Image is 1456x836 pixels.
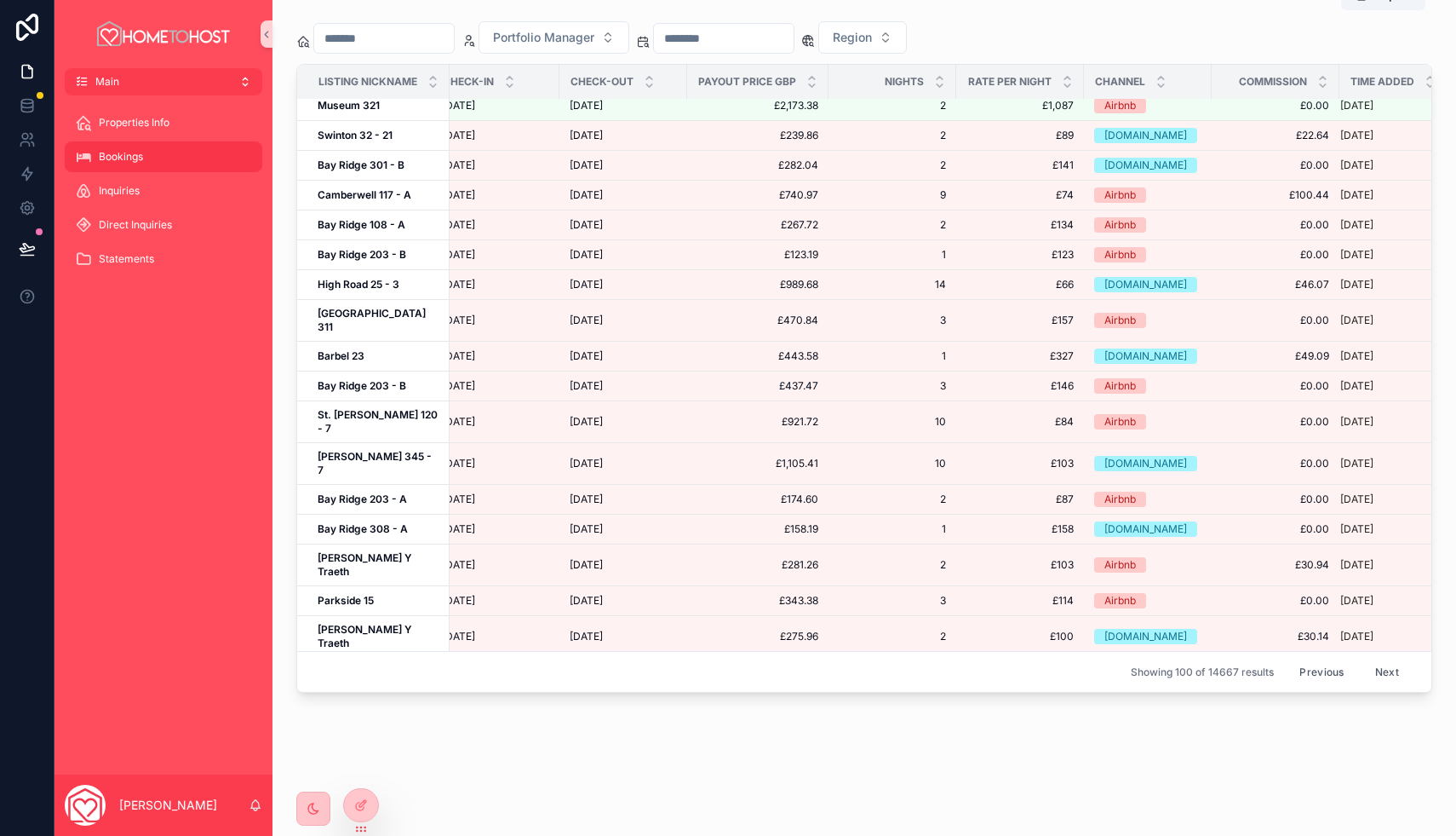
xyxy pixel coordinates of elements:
a: £0.00 [1222,457,1329,470]
a: [DATE] [1340,129,1447,142]
a: [DATE] [570,188,677,202]
span: [DATE] [570,594,603,608]
strong: Parkside 15 [318,594,374,607]
strong: Bay Ridge 203 - A [318,493,407,505]
a: Inquiries [65,176,262,206]
a: [DATE] [570,594,677,608]
span: Direct Inquiries [99,218,172,232]
a: [DATE] [442,248,549,262]
a: 2 [839,558,946,572]
a: £0.00 [1222,415,1329,429]
span: 3 [839,379,946,393]
a: [DATE] [1340,457,1447,470]
span: [DATE] [442,415,475,429]
a: [DATE] [570,379,677,393]
a: Bay Ridge 301 - B [318,159,439,172]
a: [DATE] [570,248,677,262]
span: 2 [839,99,946,112]
a: Swinton 32 - 21 [318,129,439,142]
strong: St. [PERSON_NAME] 120 - 7 [318,408,440,435]
span: £134 [966,218,1074,232]
a: £22.64 [1222,129,1329,142]
a: High Road 25 - 3 [318,278,439,291]
a: [DOMAIN_NAME] [1094,277,1201,292]
a: £343.38 [697,594,818,608]
span: [DATE] [570,314,603,327]
span: Inquiries [99,184,140,198]
a: 1 [839,522,946,536]
span: £84 [966,415,1074,429]
span: £46.07 [1222,278,1329,291]
a: £327 [966,349,1074,363]
span: 2 [839,493,946,506]
a: Airbnb [1094,414,1201,430]
a: [DATE] [1340,558,1447,572]
span: Main [95,75,119,89]
span: [DATE] [570,522,603,536]
span: [DATE] [570,159,603,172]
span: £0.00 [1222,522,1329,536]
p: [DATE] [1340,188,1373,202]
a: [DATE] [442,218,549,232]
a: Airbnb [1094,557,1201,573]
span: 9 [839,188,946,202]
span: [DATE] [442,493,475,506]
span: 14 [839,278,946,291]
a: £141 [966,159,1074,172]
span: 2 [839,129,946,142]
span: [DATE] [570,349,603,363]
span: [DATE] [442,278,475,291]
a: [PERSON_NAME] 345 - 7 [318,450,439,477]
span: £146 [966,379,1074,393]
a: 2 [839,159,946,172]
a: Bay Ridge 308 - A [318,522,439,536]
a: [PERSON_NAME] Y Traeth [318,551,439,579]
a: Airbnb [1094,247,1201,262]
span: [DATE] [442,159,475,172]
a: £0.00 [1222,379,1329,393]
a: £0.00 [1222,159,1329,172]
div: [DOMAIN_NAME] [1104,349,1187,364]
a: £103 [966,558,1074,572]
a: [DATE] [442,188,549,202]
a: £158 [966,522,1074,536]
span: [DATE] [442,129,475,142]
span: £740.97 [697,188,818,202]
span: [DATE] [442,379,475,393]
span: [DATE] [442,558,475,572]
strong: Bay Ridge 308 - A [318,522,408,535]
a: £282.04 [697,159,818,172]
p: [DATE] [1340,558,1373,572]
p: [DATE] [1340,522,1373,536]
a: 1 [839,248,946,262]
a: £437.47 [697,379,818,393]
div: Airbnb [1104,557,1136,573]
a: Bay Ridge 108 - A [318,218,439,232]
a: £103 [966,457,1074,470]
span: [DATE] [442,99,475,112]
span: [DATE] [442,188,475,202]
span: £49.09 [1222,349,1329,363]
a: [DOMAIN_NAME] [1094,349,1201,364]
a: £443.58 [697,349,818,363]
button: Select Button [818,21,907,54]
span: [DATE] [442,522,475,536]
span: [DATE] [442,218,475,232]
a: 3 [839,594,946,608]
p: [DATE] [1340,379,1373,393]
a: [DATE] [442,129,549,142]
span: £470.84 [697,314,818,327]
span: [DATE] [442,314,475,327]
span: £74 [966,188,1074,202]
span: £158.19 [697,522,818,536]
span: [DATE] [570,218,603,232]
span: Properties Info [99,116,169,130]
